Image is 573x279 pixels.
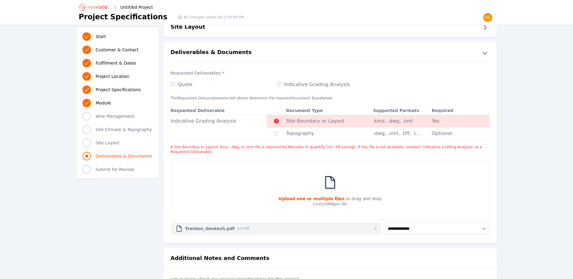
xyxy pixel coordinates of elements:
span: 4.5 MB [237,226,249,231]
th: Document Type [286,106,373,115]
td: Optional [432,127,489,140]
input: Indicative Grading Analysis [277,82,282,87]
img: derek.lu@engie.com [483,13,493,22]
button: Deliverables & Documents [163,48,497,58]
button: Remove [373,226,378,231]
span: Start [96,34,106,40]
em: Document Types [291,96,321,100]
th: Requested Deliverable [171,106,267,115]
span: Trenton_Geotech.pdf [185,226,235,232]
td: Site Boundary or Layout [286,115,373,127]
p: or drag and drop [278,196,381,202]
td: .kmz, .dwg, .kml [373,115,432,127]
span: Fulfillment & Dates [96,60,136,66]
h2: Site Layout [171,23,205,32]
label: Quote [171,82,193,87]
span: Required Document Missing [267,118,286,124]
h2: Deliverables & Documents [171,48,252,58]
li: A Site Boundary or Layout .kmz, .dwg, or .kml file is required for Nevados to quantify Cut / Fill... [171,145,490,157]
span: Customer & Contact [96,47,139,53]
span: Site Climate & Topography [96,127,152,133]
nav: Progress [82,31,153,175]
span: Wire Management [96,113,134,119]
div: Untitled Project [112,4,153,10]
span: Module [96,100,111,106]
th: Required [432,106,489,115]
input: Quote [171,82,175,87]
div: Upload one or multiple files or drag and dropLimit250MBper file [171,162,490,220]
label: Requested Deliverables [171,70,490,76]
td: Indicative Grading Analysis [171,115,267,140]
nav: Breadcrumb [79,2,153,12]
td: Topography [286,127,373,139]
span: Project Location [96,73,130,79]
h1: Project Specifications [79,12,167,22]
td: Yes [432,115,489,127]
p: Limit 250MB per file [278,202,381,207]
span: All changes saved at 12:59:09 PM [184,15,244,20]
h2: Additional Notes and Comments [171,254,269,262]
strong: Upload one or multiple files [278,196,345,201]
span: The selected above determine the required below. [171,96,333,100]
label: Indicative Grading Analysis [277,82,350,87]
td: .dwg, .xml, .tiff, .csv, .xyz, .laz [373,127,432,140]
span: Project Specifications [96,87,141,93]
span: Deliverables & Documents [96,153,152,159]
em: Requested Deliverables [177,96,220,100]
span: Site Layout [96,140,120,146]
button: Site Layout [163,23,497,32]
th: Supported Formats [373,106,432,115]
span: Submit for Review [96,166,134,172]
